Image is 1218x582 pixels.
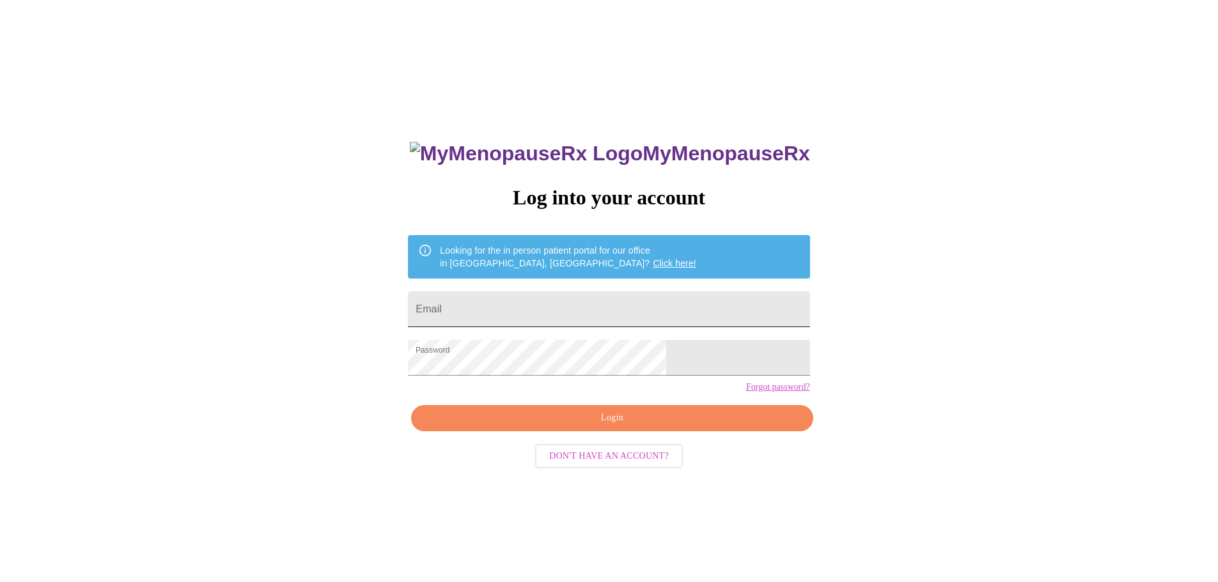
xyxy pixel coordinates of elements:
img: MyMenopauseRx Logo [410,142,643,165]
span: Login [426,410,798,426]
a: Forgot password? [746,382,810,392]
a: Click here! [653,258,696,268]
button: Don't have an account? [535,444,683,469]
h3: Log into your account [408,186,809,210]
span: Don't have an account? [549,448,669,464]
button: Login [411,405,813,431]
a: Don't have an account? [532,450,686,461]
h3: MyMenopauseRx [410,142,810,165]
div: Looking for the in person patient portal for our office in [GEOGRAPHIC_DATA], [GEOGRAPHIC_DATA]? [440,239,696,275]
